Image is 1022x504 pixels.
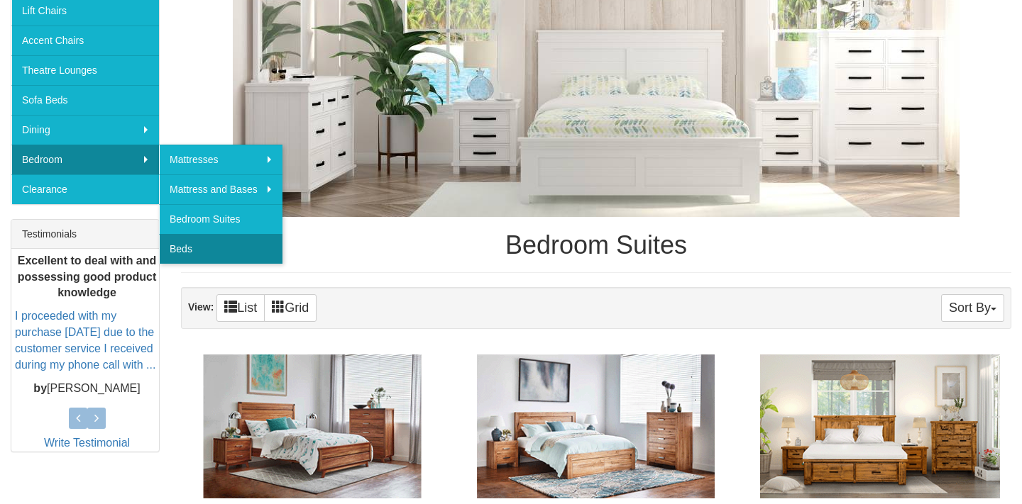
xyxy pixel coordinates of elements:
b: Excellent to deal with and possessing good product knowledge [18,254,157,298]
a: List [216,294,265,322]
a: Bedroom Suites [159,204,282,234]
a: I proceeded with my purchase [DATE] due to the customer service I received during my phone call w... [15,310,155,371]
b: by [33,381,47,393]
button: Sort By [941,294,1004,322]
a: Accent Chairs [11,26,159,55]
h1: Bedroom Suites [181,231,1011,259]
a: Clearance [11,174,159,204]
a: Sofa Beds [11,85,159,115]
a: Grid [264,294,317,322]
a: Dining [11,115,159,145]
img: Thredbo 4 Piece Bedroom Suite [473,351,720,502]
img: Devonport 4 Piece Bedroom Suite [189,351,436,502]
a: Mattresses [159,145,282,174]
div: Testimonials [11,220,159,249]
strong: View: [188,301,214,313]
a: Write Testimonial [44,437,130,449]
a: Theatre Lounges [11,55,159,85]
a: Mattress and Bases [159,174,282,204]
img: Cobar 4 Piece Bedroom Suite [757,351,1004,502]
p: [PERSON_NAME] [15,380,159,396]
a: Bedroom [11,145,159,174]
a: Beds [159,234,282,264]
